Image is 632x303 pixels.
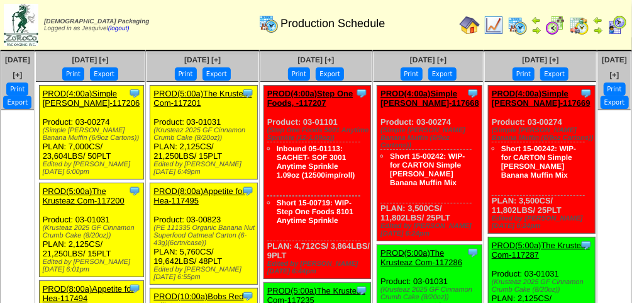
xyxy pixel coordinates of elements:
[602,55,627,79] a: [DATE] [+]
[593,25,603,35] img: arrowright.gif
[153,161,257,176] div: Edited by [PERSON_NAME] [DATE] 6:49pm
[501,144,576,180] a: Short 15-00242: WIP-for CARTON Simple [PERSON_NAME] Banana Muffin Mix
[492,241,590,260] a: PROD(5:00a)The Krusteaz Com-117287
[401,67,423,81] button: Print
[6,83,28,96] button: Print
[44,18,149,25] span: [DEMOGRAPHIC_DATA] Packaging
[3,96,31,109] button: Export
[241,290,254,302] img: Tooltip
[467,87,479,100] img: Tooltip
[267,127,370,142] div: (Step One Foods 5001 Anytime Sprinkle (12-1.09oz))
[380,222,482,237] div: Edited by [PERSON_NAME] [DATE] 6:24pm
[153,266,257,281] div: Edited by [PERSON_NAME] [DATE] 6:55pm
[288,67,310,81] button: Print
[184,55,221,64] a: [DATE] [+]
[531,15,541,25] img: arrowleft.gif
[492,278,595,294] div: (Krusteaz 2025 GF Cinnamon Crumb Cake (8/20oz))
[523,55,559,64] a: [DATE] [+]
[202,67,231,81] button: Export
[355,87,368,100] img: Tooltip
[43,127,144,142] div: (Simple [PERSON_NAME] Banana Muffin (6/9oz Cartons))
[277,198,353,225] a: Short 15-00719: WIP- Step One Foods 8101 Anytime Sprinkle
[390,152,465,187] a: Short 15-00242: WIP-for CARTON Simple [PERSON_NAME] Banana Muffin Mix
[580,87,592,100] img: Tooltip
[241,185,254,197] img: Tooltip
[355,284,368,297] img: Tooltip
[43,284,134,303] a: PROD(8:00a)Appetite for Hea-117494
[380,286,482,301] div: (Krusteaz 2025 GF Cinnamon Crumb Cake (8/20oz))
[380,89,479,108] a: PROD(4:00a)Simple [PERSON_NAME]-117668
[4,4,38,46] img: zoroco-logo-small.webp
[545,15,565,35] img: calendarblend.gif
[507,15,528,35] img: calendarprod.gif
[43,186,125,205] a: PROD(5:00a)The Krusteaz Com-117200
[5,55,30,79] a: [DATE] [+]
[263,86,370,279] div: Product: 03-01101 PLAN: 4,712CS / 3,864LBS / 9PLT
[153,127,257,142] div: (Krusteaz 2025 GF Cinnamon Crumb Cake (8/20oz))
[569,15,589,35] img: calendarinout.gif
[150,86,257,180] div: Product: 03-01031 PLAN: 2,125CS / 21,250LBS / 15PLT
[380,248,462,267] a: PROD(5:00a)The Krusteaz Com-117286
[513,67,535,81] button: Print
[492,127,595,142] div: (Simple [PERSON_NAME] Banana Muffin (6/9oz Cartons))
[175,67,197,81] button: Print
[153,186,245,205] a: PROD(8:00a)Appetite for Hea-117495
[150,183,257,285] div: Product: 03-00823 PLAN: 5,760CS / 19,642LBS / 48PLT
[316,67,344,81] button: Export
[593,15,603,25] img: arrowleft.gif
[580,239,592,251] img: Tooltip
[380,127,482,149] div: (Simple [PERSON_NAME] Banana Muffin (6/9oz Cartons))
[467,246,479,259] img: Tooltip
[297,55,334,64] a: [DATE] [+]
[62,67,84,81] button: Print
[377,86,482,241] div: Product: 03-00274 PLAN: 3,500CS / 11,802LBS / 25PLT
[108,25,130,32] a: (logout)
[488,86,595,234] div: Product: 03-00274 PLAN: 3,500CS / 11,802LBS / 25PLT
[241,87,254,100] img: Tooltip
[277,144,355,180] a: Inbound 05-01113: SACHET- SOF 3001 Anytime Sprinkle 1.09oz (12500imp/roll)
[44,18,149,32] span: Logged in as Jesquivel
[607,15,627,35] img: calendarcustomer.gif
[128,87,141,100] img: Tooltip
[39,86,144,180] div: Product: 03-00274 PLAN: 7,000CS / 23,604LBS / 50PLT
[128,282,141,295] img: Tooltip
[128,185,141,197] img: Tooltip
[43,89,140,108] a: PROD(4:00a)Simple [PERSON_NAME]-117206
[39,183,144,277] div: Product: 03-01031 PLAN: 2,125CS / 21,250LBS / 15PLT
[43,161,144,176] div: Edited by [PERSON_NAME] [DATE] 6:00pm
[531,25,541,35] img: arrowright.gif
[492,89,590,108] a: PROD(4:00a)Simple [PERSON_NAME]-117669
[72,55,108,64] a: [DATE] [+]
[153,89,252,108] a: PROD(5:00a)The Krusteaz Com-117201
[410,55,446,64] a: [DATE] [+]
[43,224,144,239] div: (Krusteaz 2025 GF Cinnamon Crumb Cake (8/20oz))
[428,67,457,81] button: Export
[153,224,257,247] div: (PE 111335 Organic Banana Nut Superfood Oatmeal Carton (6-43g)(6crtn/case))
[267,89,353,108] a: PROD(4:00a)Step One Foods, -117207
[267,260,370,275] div: Edited by [PERSON_NAME] [DATE] 6:44pm
[604,83,626,96] button: Print
[601,96,629,109] button: Export
[90,67,118,81] button: Export
[540,67,568,81] button: Export
[492,215,595,230] div: Edited by [PERSON_NAME] [DATE] 6:24pm
[43,258,144,273] div: Edited by [PERSON_NAME] [DATE] 6:01pm
[258,13,279,33] img: calendarprod.gif
[280,17,385,30] span: Production Schedule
